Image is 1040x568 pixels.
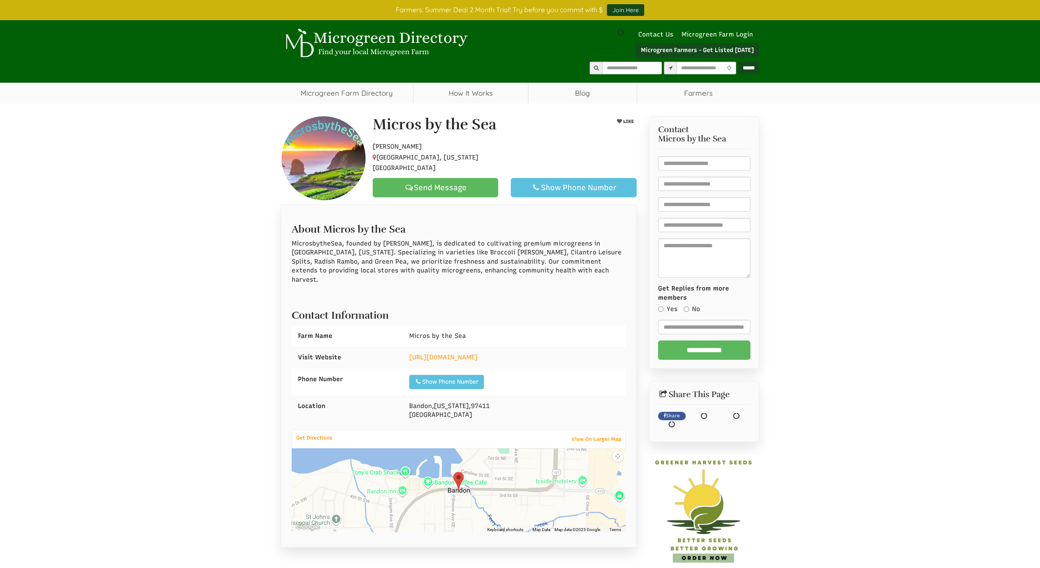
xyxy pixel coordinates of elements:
ul: Profile Tabs [281,204,637,205]
h1: Micros by the Sea [373,116,496,133]
span: LIKE [622,119,633,124]
label: Get Replies from more members [658,284,751,302]
a: Get Directions [292,433,337,443]
img: Microgreen Directory [281,29,470,58]
h2: About Micros by the Sea [292,220,626,235]
h2: Contact Information [292,306,626,321]
i: Use Current Location [724,65,733,71]
label: Yes [658,305,677,314]
p: MicrosbytheSea, founded by [PERSON_NAME], is dedicated to cultivating premium microgreens in [GEO... [292,239,626,284]
a: Send Message [373,178,498,197]
span: [GEOGRAPHIC_DATA], [US_STATE][GEOGRAPHIC_DATA] [373,154,478,172]
span: [PERSON_NAME] [373,143,422,150]
input: No [684,306,689,312]
div: , , [GEOGRAPHIC_DATA] [403,395,625,426]
span: Micros by the Sea [658,134,726,144]
div: Visit Website [292,347,403,368]
h3: Contact [658,125,751,144]
div: Show Phone Number [415,378,478,386]
button: LIKE [614,116,636,127]
a: Open this area in Google Maps (opens a new window) [294,521,321,532]
a: Terms [609,527,621,533]
a: Join Here [607,4,644,16]
input: Yes [658,306,664,312]
a: [URL][DOMAIN_NAME] [409,353,478,361]
a: View On Larger Map [567,433,625,445]
span: Map data ©2025 Google [554,527,600,533]
a: Blog [528,83,637,104]
a: Microgreen Farmers - Get Listed [DATE] [635,43,759,58]
a: Contact Us [634,31,677,38]
span: Bandon [409,402,432,410]
div: Farmers: Summer Deal 2 Month Trial! Try before you commit with $ [274,4,766,16]
button: Map camera controls [612,451,623,462]
span: [US_STATE] [434,402,469,410]
img: GREENER HARVEST SEEDS [649,455,760,565]
button: Keyboard shortcuts [487,527,523,533]
button: Map Data [533,527,550,533]
img: Google [294,521,321,532]
h2: Share This Page [658,390,751,399]
div: Location [292,395,403,417]
div: Farm Name [292,325,403,347]
span: 97411 [471,402,490,410]
img: Contact Micros by the Sea [282,116,366,200]
a: Microgreen Farm Directory [281,83,413,104]
div: Show Phone Number [518,183,629,193]
a: Share [658,412,686,420]
div: Phone Number [292,369,403,390]
span: Micros by the Sea [409,332,466,340]
label: No [684,305,700,314]
a: How It Works [413,83,528,104]
a: Microgreen Farm Login [682,31,757,38]
span: Farmers [637,83,759,104]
